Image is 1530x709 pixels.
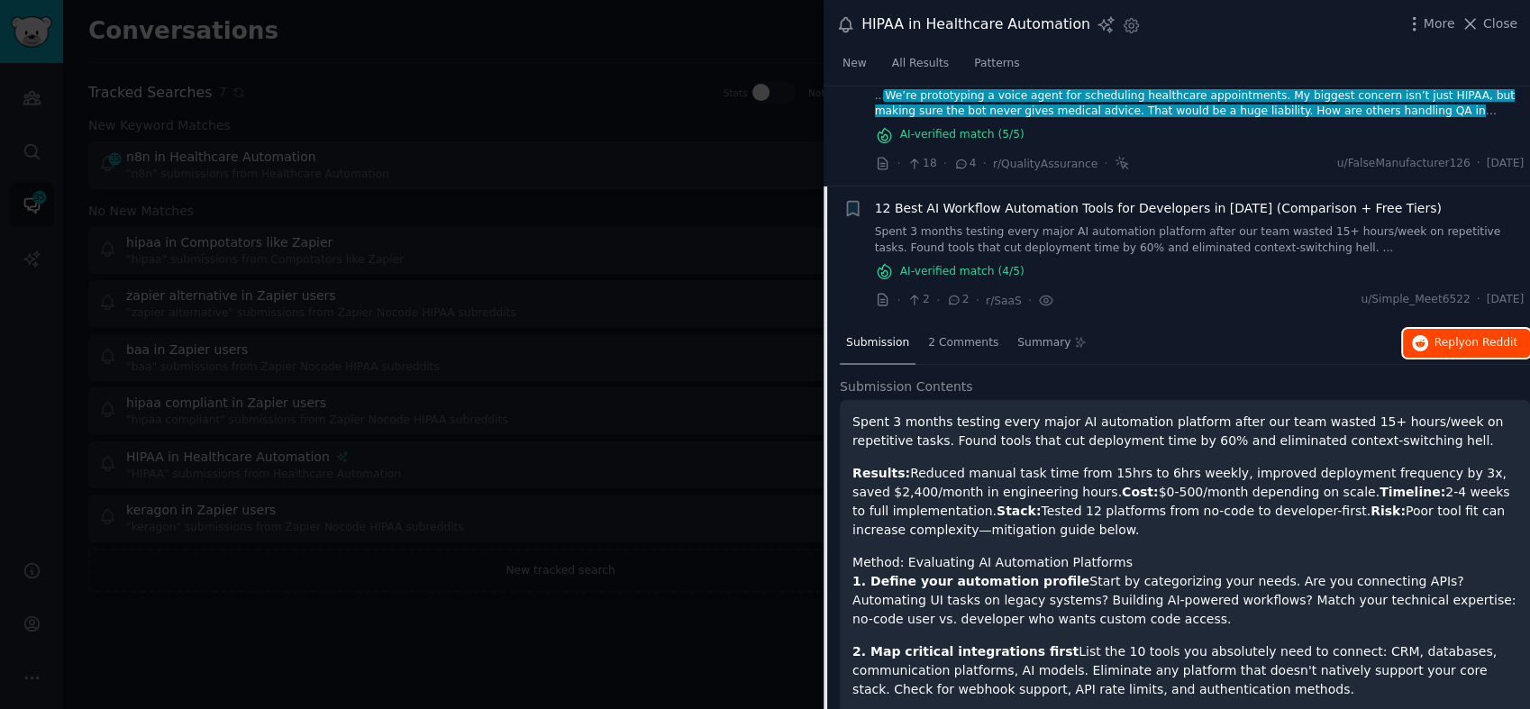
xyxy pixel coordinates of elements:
[875,199,1442,218] a: 12 Best AI Workflow Automation Tools for Developers in [DATE] (Comparison + Free Tiers)
[861,14,1090,36] div: HIPAA in Healthcare Automation
[875,89,1515,133] span: We’re prototyping a voice agent for scheduling healthcare appointments. My biggest concern isn’t ...
[1122,485,1159,499] strong: Cost:
[1371,504,1406,518] strong: Risk:
[1017,335,1070,351] span: Summary
[1465,336,1517,349] span: on Reddit
[852,466,910,480] strong: Results:
[1477,292,1480,308] span: ·
[936,291,940,310] span: ·
[836,50,873,86] a: New
[840,377,973,396] span: Submission Contents
[852,574,1089,588] strong: 1. Define your automation profile
[1361,292,1470,308] span: u/Simple_Meet6522
[906,156,936,172] span: 18
[852,464,1517,540] p: Reduced manual task time from 15hrs to 6hrs weekly, improved deployment frequency by 3x, saved $2...
[852,644,1079,659] strong: 2. Map critical integrations first
[900,264,1025,280] span: AI-verified match ( 4 /5)
[906,292,929,308] span: 2
[852,642,1517,699] p: List the 10 tools you absolutely need to connect: CRM, databases, communication platforms, AI mod...
[900,127,1025,143] span: AI-verified match ( 5 /5)
[842,56,867,72] span: New
[852,413,1517,450] p: Spent 3 months testing every major AI automation platform after our team wasted 15+ hours/week on...
[976,291,979,310] span: ·
[1483,14,1517,33] span: Close
[875,88,1525,120] a: ...We’re prototyping a voice agent for scheduling healthcare appointments. My biggest concern isn...
[1403,329,1530,358] button: Replyon Reddit
[1424,14,1455,33] span: More
[928,335,998,351] span: 2 Comments
[852,553,1517,572] h1: Method: Evaluating AI Automation Platforms
[993,158,1097,170] span: r/QualityAssurance
[875,224,1525,256] a: Spent 3 months testing every major AI automation platform after our team wasted 15+ hours/week on...
[968,50,1025,86] a: Patterns
[1380,485,1445,499] strong: Timeline:
[886,50,955,86] a: All Results
[897,291,900,310] span: ·
[982,154,986,173] span: ·
[846,335,909,351] span: Submission
[852,572,1517,629] p: Start by categorizing your needs. Are you connecting APIs? Automating UI tasks on legacy systems?...
[1104,154,1107,173] span: ·
[1405,14,1455,33] button: More
[1477,156,1480,172] span: ·
[892,56,949,72] span: All Results
[1434,335,1517,351] span: Reply
[1461,14,1517,33] button: Close
[1487,292,1524,308] span: [DATE]
[943,154,947,173] span: ·
[1028,291,1032,310] span: ·
[974,56,1019,72] span: Patterns
[1487,156,1524,172] span: [DATE]
[946,292,969,308] span: 2
[1337,156,1471,172] span: u/FalseManufacturer126
[986,295,1022,307] span: r/SaaS
[997,504,1041,518] strong: Stack:
[953,156,976,172] span: 4
[897,154,900,173] span: ·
